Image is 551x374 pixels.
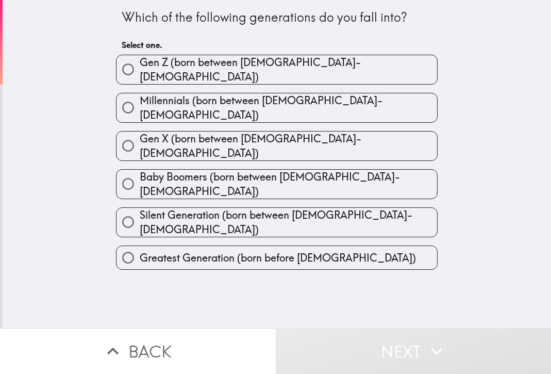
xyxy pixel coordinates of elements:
span: Gen X (born between [DEMOGRAPHIC_DATA]-[DEMOGRAPHIC_DATA]) [140,132,437,160]
button: Millennials (born between [DEMOGRAPHIC_DATA]-[DEMOGRAPHIC_DATA]) [116,93,437,122]
button: Gen Z (born between [DEMOGRAPHIC_DATA]-[DEMOGRAPHIC_DATA]) [116,55,437,84]
button: Greatest Generation (born before [DEMOGRAPHIC_DATA]) [116,246,437,269]
span: Millennials (born between [DEMOGRAPHIC_DATA]-[DEMOGRAPHIC_DATA]) [140,93,437,122]
button: Baby Boomers (born between [DEMOGRAPHIC_DATA]-[DEMOGRAPHIC_DATA]) [116,170,437,199]
h6: Select one. [122,39,432,51]
span: Gen Z (born between [DEMOGRAPHIC_DATA]-[DEMOGRAPHIC_DATA]) [140,55,437,84]
div: Which of the following generations do you fall into? [122,9,432,26]
span: Greatest Generation (born before [DEMOGRAPHIC_DATA]) [140,251,416,265]
span: Silent Generation (born between [DEMOGRAPHIC_DATA]-[DEMOGRAPHIC_DATA]) [140,208,437,237]
span: Baby Boomers (born between [DEMOGRAPHIC_DATA]-[DEMOGRAPHIC_DATA]) [140,170,437,199]
button: Silent Generation (born between [DEMOGRAPHIC_DATA]-[DEMOGRAPHIC_DATA]) [116,208,437,237]
button: Gen X (born between [DEMOGRAPHIC_DATA]-[DEMOGRAPHIC_DATA]) [116,132,437,160]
